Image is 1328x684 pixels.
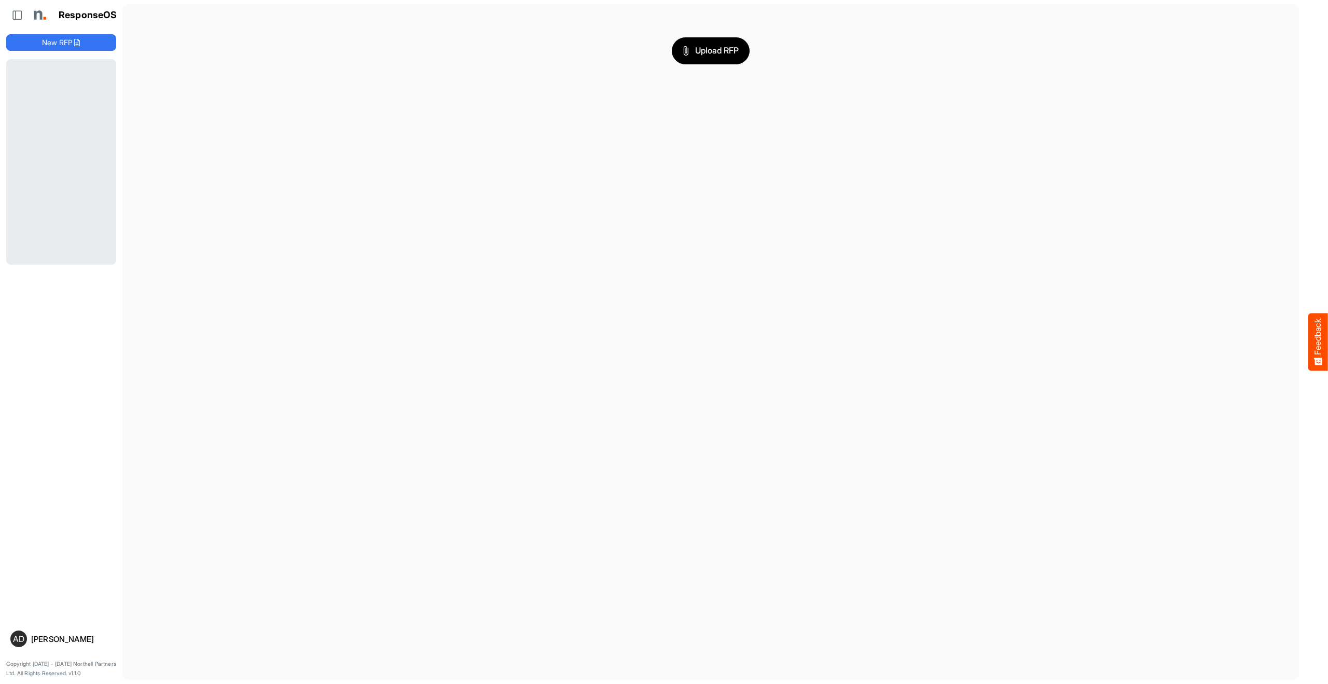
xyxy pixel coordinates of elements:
[31,635,112,643] div: [PERSON_NAME]
[6,59,116,264] div: Loading...
[1308,313,1328,371] button: Feedback
[13,635,24,643] span: AD
[6,34,116,51] button: New RFP
[672,37,750,64] button: Upload RFP
[59,10,117,21] h1: ResponseOS
[683,44,739,58] span: Upload RFP
[29,5,49,25] img: Northell
[6,660,116,678] p: Copyright [DATE] - [DATE] Northell Partners Ltd. All Rights Reserved. v1.1.0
